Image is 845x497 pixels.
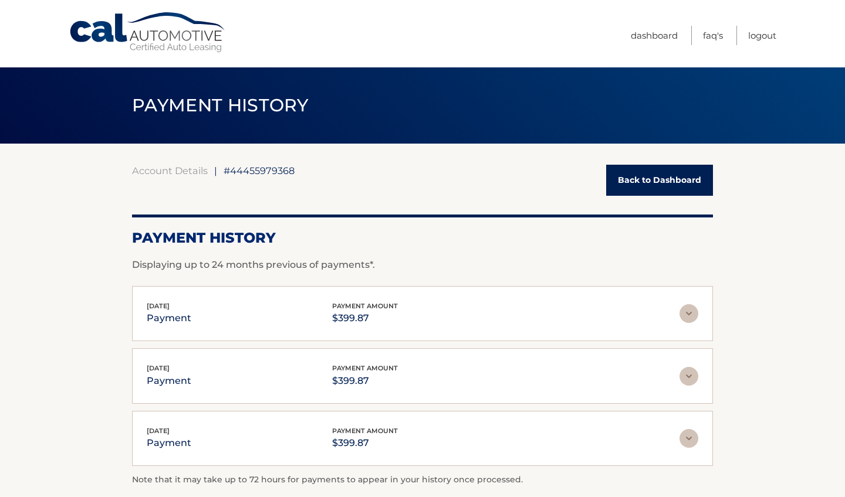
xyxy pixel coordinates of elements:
[147,302,170,310] span: [DATE]
[147,435,191,451] p: payment
[606,165,713,196] a: Back to Dashboard
[147,364,170,372] span: [DATE]
[631,26,678,45] a: Dashboard
[680,429,698,448] img: accordion-rest.svg
[147,310,191,326] p: payment
[147,427,170,435] span: [DATE]
[132,229,713,247] h2: Payment History
[132,94,309,116] span: PAYMENT HISTORY
[69,12,227,53] a: Cal Automotive
[332,302,398,310] span: payment amount
[224,165,295,176] span: #44455979368
[132,473,713,487] p: Note that it may take up to 72 hours for payments to appear in your history once processed.
[680,367,698,386] img: accordion-rest.svg
[748,26,776,45] a: Logout
[703,26,723,45] a: FAQ's
[147,373,191,389] p: payment
[132,258,713,272] p: Displaying up to 24 months previous of payments*.
[132,165,208,176] a: Account Details
[332,373,398,389] p: $399.87
[332,435,398,451] p: $399.87
[332,310,398,326] p: $399.87
[680,304,698,323] img: accordion-rest.svg
[332,427,398,435] span: payment amount
[332,364,398,372] span: payment amount
[214,165,217,176] span: |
